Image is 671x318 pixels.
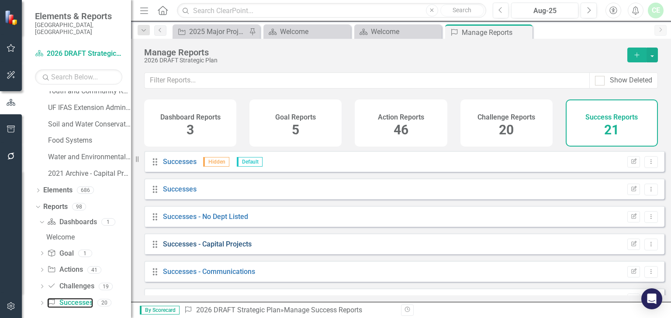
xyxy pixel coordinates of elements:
div: Manage Reports [144,48,619,57]
small: [GEOGRAPHIC_DATA], [GEOGRAPHIC_DATA] [35,21,122,36]
span: 46 [394,122,408,137]
div: 686 [77,187,94,194]
a: 2021 Archive - Capital Projects [48,169,131,179]
div: Welcome [280,26,349,37]
button: Aug-25 [511,3,578,18]
a: UF IFAS Extension Administration [48,103,131,113]
a: Youth and Community Resources [48,86,131,96]
h4: Success Reports [585,113,638,121]
h4: Goal Reports [275,113,316,121]
a: Welcome [266,26,349,37]
div: Welcome [371,26,439,37]
a: Soil and Water Conservation District [48,120,131,130]
div: Welcome [46,233,131,241]
div: 2026 DRAFT Strategic Plan [144,57,619,64]
span: 3 [187,122,194,137]
input: Search ClearPoint... [177,3,486,18]
span: Hidden [203,157,229,167]
a: Successes - No Dept Listed [163,212,248,221]
img: ClearPoint Strategy [4,10,20,25]
a: Successes - Communications [163,267,255,276]
a: 2026 DRAFT Strategic Plan [196,306,280,314]
h4: Action Reports [378,113,424,121]
a: Successes [163,157,197,166]
input: Search Below... [35,69,122,85]
a: Actions [47,265,83,275]
a: Water and Environmental Resources [48,152,131,162]
a: Successes [47,298,93,308]
span: Elements & Reports [35,11,122,21]
a: 2025 Major Projects [175,26,247,37]
div: » Manage Success Reports [184,305,394,315]
a: Dashboards [47,217,97,227]
a: Successes [163,185,197,193]
div: 1 [101,218,115,226]
div: 20 [97,299,111,307]
span: 5 [292,122,299,137]
span: By Scorecard [140,306,180,315]
div: Aug-25 [514,6,575,16]
div: Manage Reports [462,27,530,38]
h4: Challenge Reports [477,113,535,121]
div: Show Deleted [610,75,652,85]
a: Elements [43,185,73,195]
span: 21 [604,122,619,137]
a: Welcome [356,26,439,37]
a: Challenges [47,281,94,291]
span: Default [237,157,263,167]
button: Search [440,4,484,17]
h4: Dashboard Reports [160,113,221,121]
a: Reports [43,202,68,212]
div: Open Intercom Messenger [641,288,662,309]
div: 98 [72,203,86,211]
a: Goal [47,249,73,259]
span: 20 [499,122,514,137]
a: Food Systems [48,136,131,146]
button: CE [648,3,664,18]
div: 41 [87,266,101,274]
a: Successes - Capital Projects [163,240,252,248]
div: 19 [99,283,113,290]
div: 2025 Major Projects [189,26,247,37]
input: Filter Reports... [144,72,590,89]
div: 1 [78,250,92,257]
a: 2026 DRAFT Strategic Plan [35,49,122,59]
a: Welcome [44,230,131,244]
a: Successes - Emergency Services [163,295,266,303]
span: Search [453,7,471,14]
